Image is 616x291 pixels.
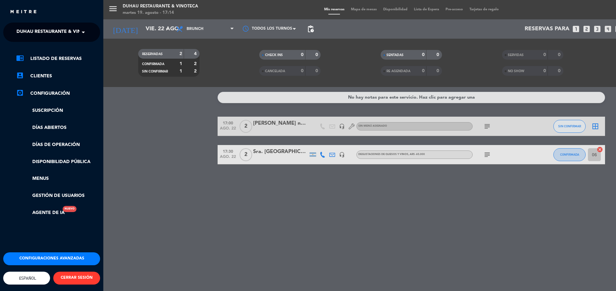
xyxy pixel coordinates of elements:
[16,192,100,199] a: Gestión de usuarios
[16,54,24,62] i: chrome_reader_mode
[10,10,37,15] img: MEITRE
[16,72,100,80] a: account_boxClientes
[16,55,100,63] a: chrome_reader_modeListado de Reservas
[16,158,100,166] a: Disponibilidad pública
[16,90,100,97] a: Configuración
[16,175,100,182] a: Menus
[16,89,24,97] i: settings_applications
[16,25,97,39] span: Duhau Restaurante & Vinoteca
[16,107,100,114] a: Suscripción
[307,25,314,33] span: pending_actions
[63,206,77,212] div: Nuevo
[17,276,36,281] span: Español
[53,272,100,285] button: CERRAR SESIÓN
[16,72,24,79] i: account_box
[16,141,100,149] a: Días de Operación
[16,209,65,217] a: Agente de IANuevo
[3,252,100,265] button: Configuraciones avanzadas
[16,124,100,131] a: Días abiertos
